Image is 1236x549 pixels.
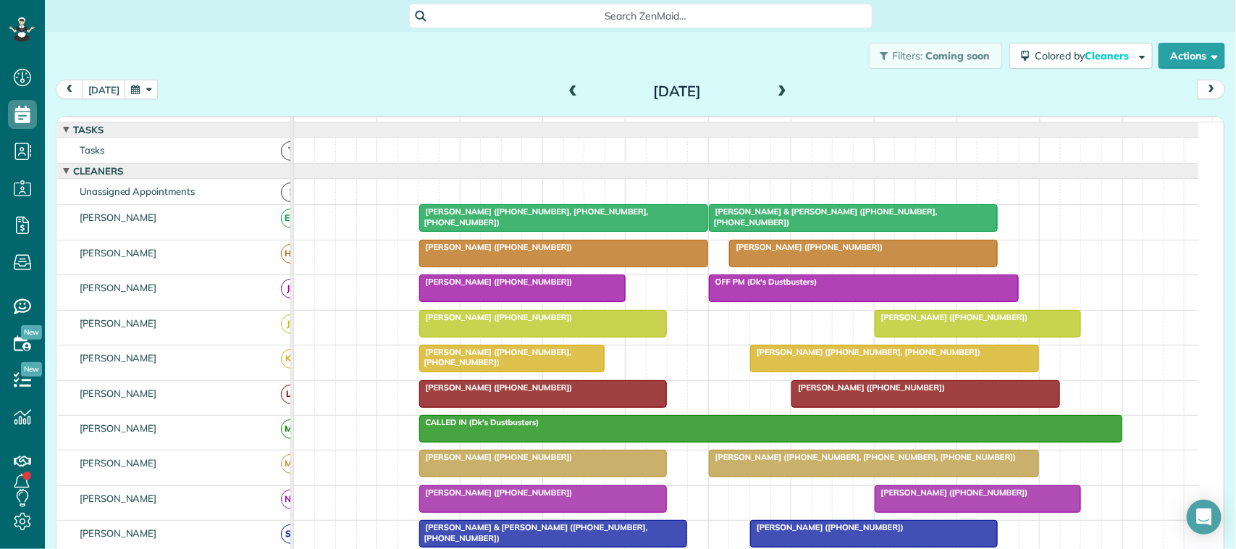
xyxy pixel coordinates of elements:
[749,522,904,532] span: [PERSON_NAME] ([PHONE_NUMBER])
[1085,49,1131,62] span: Cleaners
[925,49,991,62] span: Coming soon
[77,527,160,539] span: [PERSON_NAME]
[77,317,160,329] span: [PERSON_NAME]
[893,49,923,62] span: Filters:
[419,277,573,287] span: [PERSON_NAME] ([PHONE_NUMBER])
[1035,49,1134,62] span: Colored by
[281,244,300,264] span: HC
[728,242,883,252] span: [PERSON_NAME] ([PHONE_NUMBER])
[70,165,126,177] span: Cleaners
[708,452,1017,462] span: [PERSON_NAME] ([PHONE_NUMBER], [PHONE_NUMBER], [PHONE_NUMBER])
[419,487,573,498] span: [PERSON_NAME] ([PHONE_NUMBER])
[281,209,300,228] span: EM
[419,522,648,542] span: [PERSON_NAME] & [PERSON_NAME] ([PHONE_NUMBER], [PHONE_NUMBER])
[77,387,160,399] span: [PERSON_NAME]
[419,206,649,227] span: [PERSON_NAME] ([PHONE_NUMBER], [PHONE_NUMBER], [PHONE_NUMBER])
[708,277,818,287] span: OFF PM (Dk's Dustbusters)
[791,120,817,132] span: 1pm
[77,211,160,223] span: [PERSON_NAME]
[626,120,658,132] span: 11am
[281,279,300,298] span: JB
[1187,500,1222,535] div: Open Intercom Messenger
[875,120,900,132] span: 2pm
[749,347,981,357] span: [PERSON_NAME] ([PHONE_NUMBER], [PHONE_NUMBER])
[21,362,42,377] span: New
[281,524,300,544] span: SB
[419,347,572,367] span: [PERSON_NAME] ([PHONE_NUMBER], [PHONE_NUMBER])
[543,120,576,132] span: 10am
[21,325,42,340] span: New
[1123,120,1148,132] span: 5pm
[461,120,487,132] span: 9am
[77,185,198,197] span: Unassigned Appointments
[1198,80,1225,99] button: next
[419,312,573,322] span: [PERSON_NAME] ([PHONE_NUMBER])
[77,247,160,259] span: [PERSON_NAME]
[281,183,300,202] span: !
[82,80,126,99] button: [DATE]
[1040,120,1066,132] span: 4pm
[281,349,300,369] span: KB
[1009,43,1153,69] button: Colored byCleaners
[587,83,768,99] h2: [DATE]
[874,312,1029,322] span: [PERSON_NAME] ([PHONE_NUMBER])
[1159,43,1225,69] button: Actions
[791,382,946,393] span: [PERSON_NAME] ([PHONE_NUMBER])
[419,452,573,462] span: [PERSON_NAME] ([PHONE_NUMBER])
[70,124,106,135] span: Tasks
[77,457,160,469] span: [PERSON_NAME]
[56,80,83,99] button: prev
[957,120,983,132] span: 3pm
[77,282,160,293] span: [PERSON_NAME]
[77,493,160,504] span: [PERSON_NAME]
[77,422,160,434] span: [PERSON_NAME]
[77,144,107,156] span: Tasks
[281,314,300,334] span: JR
[281,385,300,404] span: LF
[281,454,300,474] span: MB
[419,417,540,427] span: CALLED IN (Dk's Dustbusters)
[377,120,404,132] span: 8am
[294,120,321,132] span: 7am
[419,242,573,252] span: [PERSON_NAME] ([PHONE_NUMBER])
[281,419,300,439] span: MT
[77,352,160,364] span: [PERSON_NAME]
[419,382,573,393] span: [PERSON_NAME] ([PHONE_NUMBER])
[281,490,300,509] span: NN
[874,487,1029,498] span: [PERSON_NAME] ([PHONE_NUMBER])
[708,206,938,227] span: [PERSON_NAME] & [PERSON_NAME] ([PHONE_NUMBER], [PHONE_NUMBER])
[281,141,300,161] span: T
[709,120,740,132] span: 12pm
